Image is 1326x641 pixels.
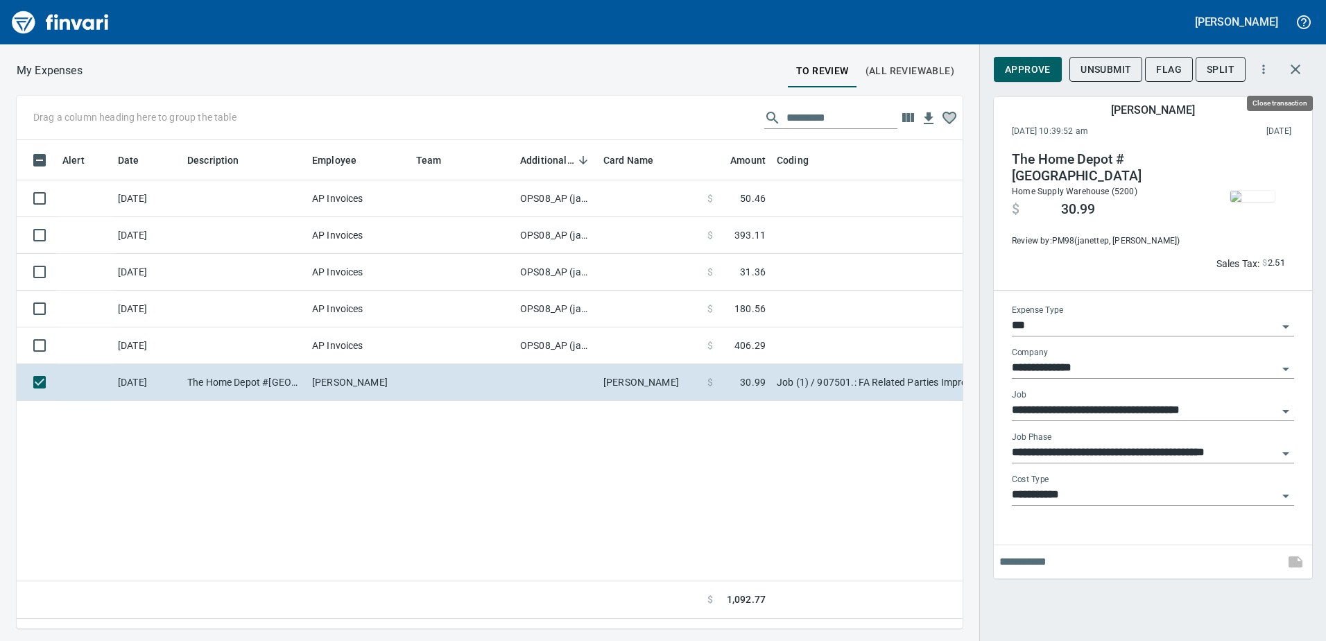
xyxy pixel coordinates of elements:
span: Card Name [603,152,671,169]
label: Expense Type [1012,307,1063,315]
td: AP Invoices [307,327,411,364]
span: $ [707,339,713,352]
span: $ [707,191,713,205]
span: Coding [777,152,809,169]
span: $ [707,375,713,389]
span: 30.99 [740,375,766,389]
span: Coding [777,152,827,169]
p: Sales Tax: [1216,257,1260,271]
button: Unsubmit [1069,57,1142,83]
span: 50.46 [740,191,766,205]
p: My Expenses [17,62,83,79]
button: Approve [994,57,1062,83]
nav: breadcrumb [17,62,83,79]
span: 31.36 [740,265,766,279]
span: Unsubmit [1080,61,1131,78]
span: Employee [312,152,356,169]
span: Date [118,152,139,169]
span: Description [187,152,239,169]
span: Home Supply Warehouse (5200) [1012,187,1137,196]
button: Choose columns to display [897,108,918,128]
td: [DATE] [112,291,182,327]
span: Additional Reviewer [520,152,592,169]
td: OPS08_AP (janettep, samr) [515,327,598,364]
button: Open [1276,486,1295,506]
button: Split [1196,57,1246,83]
td: OPS08_AP (janettep, samr) [515,180,598,217]
td: [DATE] [112,254,182,291]
span: Approve [1005,61,1051,78]
span: Split [1207,61,1234,78]
span: $ [1012,201,1019,218]
img: Finvari [8,6,112,39]
span: $ [707,302,713,316]
img: receipts%2Ftapani%2F2025-08-05%2FwHsiFw02aUc0RQ2ZkVqBnFtOvs92__Y3SaltByhnXxGmCRyfM5_thumb.jpg [1230,191,1275,202]
span: 30.99 [1061,201,1095,218]
span: Flag [1156,61,1182,78]
span: 2.51 [1268,255,1286,271]
span: 1,092.77 [727,592,766,607]
button: More [1248,54,1279,85]
td: [PERSON_NAME] [598,364,702,401]
label: Cost Type [1012,476,1049,484]
span: Description [187,152,257,169]
td: OPS08_AP (janettep, samr) [515,291,598,327]
button: Open [1276,402,1295,421]
span: Amount [712,152,766,169]
label: Company [1012,349,1048,357]
td: OPS08_AP (janettep, samr) [515,254,598,291]
span: AI confidence: 99.0% [1262,255,1285,271]
span: 393.11 [734,228,766,242]
h4: The Home Depot #[GEOGRAPHIC_DATA] [1012,151,1200,185]
span: $ [707,265,713,279]
span: Review by: PM98 (janettep, [PERSON_NAME]) [1012,234,1200,248]
td: OPS08_AP (janettep, samr) [515,217,598,254]
span: Team [416,152,460,169]
span: Alert [62,152,103,169]
p: Drag a column heading here to group the table [33,110,236,124]
button: Download Table [918,108,939,129]
span: Date [118,152,157,169]
span: (All Reviewable) [866,62,954,80]
button: [PERSON_NAME] [1191,11,1282,33]
button: Open [1276,359,1295,379]
td: The Home Depot #[GEOGRAPHIC_DATA] [182,364,307,401]
button: Column choices favorited. Click to reset to default [939,108,960,128]
span: 180.56 [734,302,766,316]
label: Job [1012,391,1026,400]
h5: [PERSON_NAME] [1111,103,1194,117]
span: Amount [730,152,766,169]
span: $ [707,592,713,607]
td: AP Invoices [307,180,411,217]
button: Open [1276,317,1295,336]
span: [DATE] 10:39:52 am [1012,125,1178,139]
td: AP Invoices [307,291,411,327]
span: [DATE] [1178,125,1291,139]
td: AP Invoices [307,217,411,254]
span: To Review [796,62,849,80]
td: [DATE] [112,217,182,254]
td: [PERSON_NAME] [307,364,411,401]
td: [DATE] [112,327,182,364]
span: Alert [62,152,85,169]
td: Job (1) / 907501.: FA Related Parties Improvements / 10. 169.1002: UParkIt Vancouver Misc. Projec... [771,364,1118,401]
span: 406.29 [734,339,766,352]
label: Job Phase [1012,434,1051,442]
h5: [PERSON_NAME] [1195,15,1278,29]
td: [DATE] [112,180,182,217]
button: Open [1276,444,1295,463]
span: Card Name [603,152,653,169]
span: Team [416,152,442,169]
span: $ [1262,255,1267,271]
span: This records your note into the expense. If you would like to send a message to an employee inste... [1279,545,1312,579]
span: $ [707,228,713,242]
span: Employee [312,152,374,169]
td: AP Invoices [307,254,411,291]
span: Additional Reviewer [520,152,574,169]
button: Flag [1145,57,1193,83]
button: Sales Tax:$2.51 [1213,253,1289,274]
td: [DATE] [112,364,182,401]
